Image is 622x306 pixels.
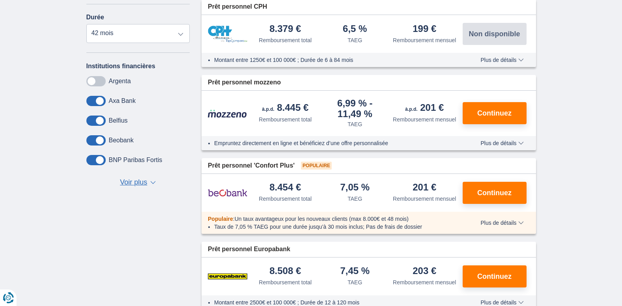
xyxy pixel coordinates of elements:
[208,245,290,254] span: Prêt personnel Europabank
[343,24,367,35] div: 6,5 %
[413,183,436,193] div: 201 €
[463,265,527,287] button: Continuez
[269,266,301,277] div: 8.508 €
[480,300,523,305] span: Plus de détails
[118,177,158,188] button: Voir plus ▼
[150,181,156,184] span: ▼
[202,215,464,223] div: :
[235,216,409,222] span: Un taux avantageux pour les nouveaux clients (max 8.000€ et 48 mois)
[347,278,362,286] div: TAEG
[86,14,104,21] label: Durée
[214,56,458,64] li: Montant entre 1250€ et 100 000€ ; Durée de 6 à 84 mois
[340,266,370,277] div: 7,45 %
[259,278,312,286] div: Remboursement total
[474,57,529,63] button: Plus de détails
[109,97,136,104] label: Axa Bank
[208,78,281,87] span: Prêt personnel mozzeno
[214,139,458,147] li: Empruntez directement en ligne et bénéficiez d’une offre personnalisée
[347,36,362,44] div: TAEG
[86,63,155,70] label: Institutions financières
[477,273,512,280] span: Continuez
[301,162,332,170] span: Populaire
[480,140,523,146] span: Plus de détails
[463,182,527,204] button: Continuez
[323,99,387,119] div: 6,99 %
[269,24,301,35] div: 8.379 €
[463,23,527,45] button: Non disponible
[393,278,456,286] div: Remboursement mensuel
[474,220,529,226] button: Plus de détails
[413,24,436,35] div: 199 €
[109,157,163,164] label: BNP Paribas Fortis
[259,116,312,123] div: Remboursement total
[480,57,523,63] span: Plus de détails
[208,26,247,43] img: pret personnel CPH Banque
[120,177,147,188] span: Voir plus
[405,103,444,114] div: 201 €
[413,266,436,277] div: 203 €
[262,103,308,114] div: 8.445 €
[474,299,529,306] button: Plus de détails
[208,267,247,286] img: pret personnel Europabank
[469,30,520,37] span: Non disponible
[393,195,456,203] div: Remboursement mensuel
[340,183,370,193] div: 7,05 %
[474,140,529,146] button: Plus de détails
[477,189,512,196] span: Continuez
[347,195,362,203] div: TAEG
[259,36,312,44] div: Remboursement total
[269,183,301,193] div: 8.454 €
[208,109,247,118] img: pret personnel Mozzeno
[393,36,456,44] div: Remboursement mensuel
[208,2,267,11] span: Prêt personnel CPH
[214,223,458,231] li: Taux de 7,05 % TAEG pour une durée jusqu’à 30 mois inclus; Pas de frais de dossier
[109,137,134,144] label: Beobank
[109,117,128,124] label: Belfius
[347,120,362,128] div: TAEG
[477,110,512,117] span: Continuez
[109,78,131,85] label: Argenta
[480,220,523,226] span: Plus de détails
[259,195,312,203] div: Remboursement total
[208,216,233,222] span: Populaire
[393,116,456,123] div: Remboursement mensuel
[208,161,295,170] span: Prêt personnel 'Confort Plus'
[463,102,527,124] button: Continuez
[208,183,247,203] img: pret personnel Beobank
